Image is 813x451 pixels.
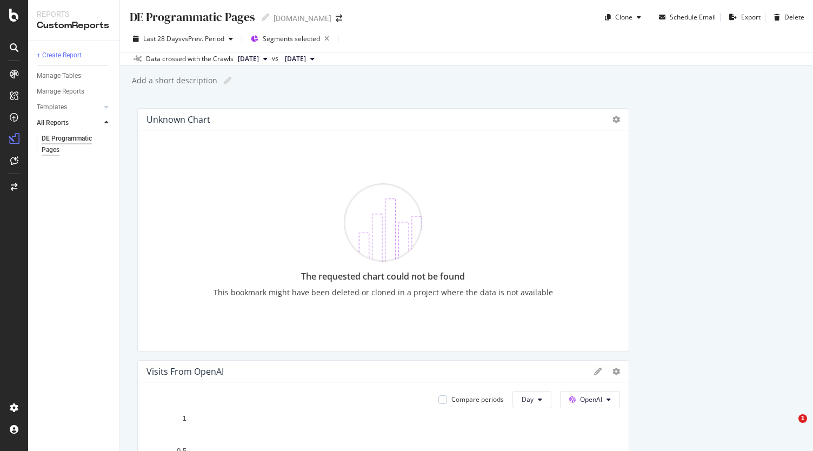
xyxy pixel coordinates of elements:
[129,9,255,25] div: DE Programmatic Pages
[741,12,761,22] div: Export
[37,50,112,61] a: + Create Report
[37,102,67,113] div: Templates
[770,9,804,26] button: Delete
[285,54,306,64] span: 2025 Aug. 9th
[182,34,224,43] span: vs Prev. Period
[451,395,504,404] div: Compare periods
[246,30,334,48] button: Segments selected
[522,395,534,404] span: Day
[143,34,182,43] span: Last 28 Days
[798,414,807,423] span: 1
[37,117,101,129] a: All Reports
[37,117,69,129] div: All Reports
[42,133,103,156] div: DE Programmatic Pages
[615,12,632,22] div: Clone
[131,75,217,86] div: Add a short description
[146,366,224,377] div: Visits From OpenAI
[281,52,319,65] button: [DATE]
[784,12,804,22] div: Delete
[37,70,112,82] a: Manage Tables
[146,54,234,64] div: Data crossed with the Crawls
[274,13,331,24] div: [DOMAIN_NAME]
[272,54,281,63] span: vs
[37,19,111,32] div: CustomReports
[262,14,269,21] i: Edit report name
[129,30,237,48] button: Last 28 DaysvsPrev. Period
[37,86,112,97] a: Manage Reports
[183,414,186,422] text: 1
[655,9,716,26] button: Schedule Email
[37,9,111,19] div: Reports
[37,70,81,82] div: Manage Tables
[146,114,210,125] div: Unknown chart
[560,391,620,408] button: OpenAI
[776,414,802,440] iframe: Intercom live chat
[37,86,84,97] div: Manage Reports
[263,34,320,43] span: Segments selected
[214,270,553,283] div: The requested chart could not be found
[670,12,716,22] div: Schedule Email
[336,15,342,22] div: arrow-right-arrow-left
[37,102,101,113] a: Templates
[137,108,629,351] div: Unknown chartThe requested chart could not be foundThis bookmark might have been deleted or clone...
[725,9,761,26] button: Export
[512,391,551,408] button: Day
[234,52,272,65] button: [DATE]
[42,133,112,156] a: DE Programmatic Pages
[580,395,602,404] span: OpenAI
[214,287,553,298] div: This bookmark might have been deleted or cloned in a project where the data is not available
[238,54,259,64] span: 2025 Sep. 6th
[344,183,422,262] img: CKGWtfuM.png
[601,9,645,26] button: Clone
[37,50,82,61] div: + Create Report
[224,77,231,84] i: Edit report name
